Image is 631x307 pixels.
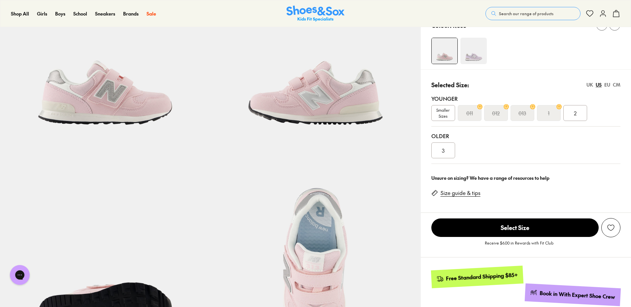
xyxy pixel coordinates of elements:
[286,6,345,22] a: Shoes & Sox
[432,38,457,64] img: 4-525383_1
[540,289,615,301] div: Book in With Expert Shoe Crew
[431,95,620,102] div: Younger
[604,81,610,88] div: EU
[431,80,469,89] p: Selected Size:
[499,11,553,17] span: Search our range of products
[431,174,620,181] div: Unsure on sizing? We have a range of resources to help
[432,107,455,119] span: Smaller Sizes
[431,218,599,237] button: Select Size
[586,81,593,88] div: UK
[485,240,553,252] p: Receive $6.00 in Rewards with Fit Club
[518,109,526,117] s: 013
[525,283,621,306] a: Book in With Expert Shoe Crew
[492,109,500,117] s: 012
[613,81,620,88] div: CM
[574,109,577,117] span: 2
[147,10,156,17] a: Sale
[466,109,473,117] s: 011
[7,263,33,287] iframe: Gorgias live chat messenger
[485,7,581,20] button: Search our range of products
[601,218,620,237] button: Add to Wishlist
[123,10,139,17] a: Brands
[596,81,602,88] div: US
[11,10,29,17] a: Shop All
[460,38,487,64] img: 4-551748_1
[286,6,345,22] img: SNS_Logo_Responsive.svg
[442,146,445,154] span: 3
[73,10,87,17] a: School
[95,10,115,17] a: Sneakers
[441,189,481,197] a: Size guide & tips
[431,266,523,288] a: Free Standard Shipping $85+
[431,132,620,140] div: Older
[37,10,47,17] a: Girls
[446,271,518,282] div: Free Standard Shipping $85+
[548,109,549,117] s: 1
[55,10,65,17] a: Boys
